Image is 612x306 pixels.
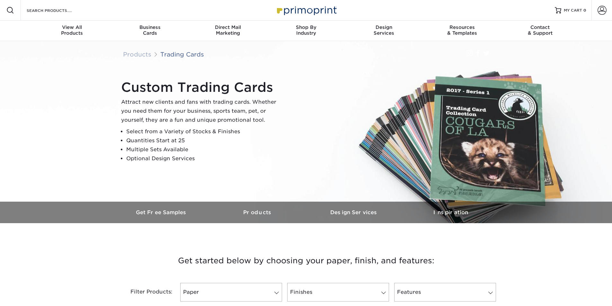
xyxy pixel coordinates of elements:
[126,136,282,145] li: Quantities Start at 25
[403,209,499,215] h3: Inspiration
[121,80,282,95] h1: Custom Trading Cards
[189,21,267,41] a: Direct MailMarketing
[33,21,111,41] a: View AllProducts
[583,8,586,13] span: 0
[126,154,282,163] li: Optional Design Services
[113,209,210,215] h3: Get Free Samples
[26,6,89,14] input: SEARCH PRODUCTS.....
[501,24,579,30] span: Contact
[564,8,582,13] span: MY CART
[123,51,151,58] a: Products
[267,21,345,41] a: Shop ByIndustry
[403,202,499,223] a: Inspiration
[180,283,282,302] a: Paper
[501,21,579,41] a: Contact& Support
[345,24,423,36] div: Services
[189,24,267,30] span: Direct Mail
[33,24,111,30] span: View All
[113,202,210,223] a: Get Free Samples
[160,51,204,58] a: Trading Cards
[210,202,306,223] a: Products
[126,127,282,136] li: Select from a Variety of Stocks & Finishes
[345,21,423,41] a: DesignServices
[423,24,501,30] span: Resources
[345,24,423,30] span: Design
[111,24,189,36] div: Cards
[501,24,579,36] div: & Support
[111,24,189,30] span: Business
[274,3,338,17] img: Primoprint
[111,21,189,41] a: BusinessCards
[118,246,494,275] h3: Get started below by choosing your paper, finish, and features:
[423,24,501,36] div: & Templates
[267,24,345,36] div: Industry
[423,21,501,41] a: Resources& Templates
[33,24,111,36] div: Products
[210,209,306,215] h3: Products
[113,283,178,302] div: Filter Products:
[306,209,403,215] h3: Design Services
[189,24,267,36] div: Marketing
[126,145,282,154] li: Multiple Sets Available
[121,98,282,125] p: Attract new clients and fans with trading cards. Whether you need them for your business, sports ...
[267,24,345,30] span: Shop By
[287,283,389,302] a: Finishes
[306,202,403,223] a: Design Services
[394,283,496,302] a: Features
